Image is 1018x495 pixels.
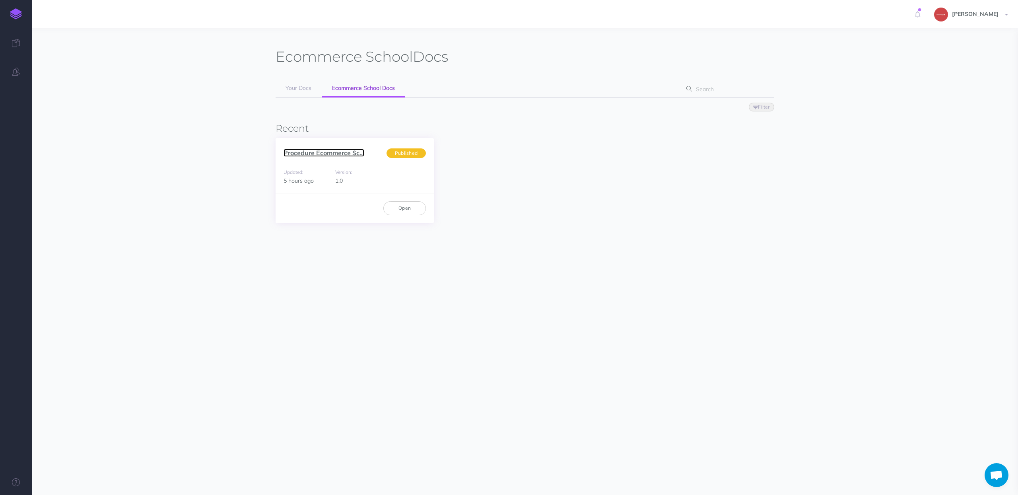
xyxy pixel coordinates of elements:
[284,149,364,157] a: Procedure Ecommerce Sc...
[694,82,762,96] input: Search
[276,48,413,65] span: Ecommerce School
[10,8,22,19] img: logo-mark.svg
[335,177,343,184] span: 1.0
[985,463,1008,487] div: Aprire la chat
[286,84,311,92] span: Your Docs
[332,84,395,92] span: Ecommerce School Docs
[284,169,303,175] small: Updated:
[335,169,352,175] small: Version:
[934,8,948,21] img: 272305e6071d9c425e97da59a84c7026.jpg
[276,123,774,134] h3: Recent
[276,80,321,97] a: Your Docs
[383,201,426,215] a: Open
[284,177,314,184] span: 5 hours ago
[276,48,448,66] h1: Docs
[948,10,1002,18] span: [PERSON_NAME]
[322,80,405,97] a: Ecommerce School Docs
[749,103,774,111] button: Filter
